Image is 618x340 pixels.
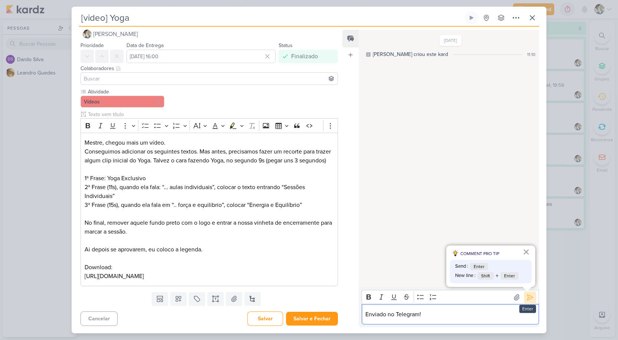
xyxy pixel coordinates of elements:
p: 1ª Frase: Yoga Exclusivo [85,174,334,183]
label: Data de Entrega [126,42,164,49]
label: Status [279,42,293,49]
p: Conseguimos adicionar os seguintes textos. Mas antes, precisamos fazer um recorte para trazer alg... [85,147,334,165]
div: 11:10 [527,51,535,58]
p: Download: [85,263,334,272]
div: Editor toolbar [362,290,539,304]
div: Editor editing area: main [362,304,539,324]
img: Raphael Simas [83,30,92,39]
button: [PERSON_NAME] [80,27,338,41]
span: Enter [500,272,519,280]
p: [URL][DOMAIN_NAME] [85,272,334,281]
input: Texto sem título [86,110,338,118]
div: Editor toolbar [80,118,338,133]
button: Vídeos [80,96,164,108]
input: Select a date [126,50,276,63]
label: Prioridade [80,42,104,49]
span: + [496,271,499,280]
input: Kard Sem Título [79,11,463,24]
p: Ai depois se aprovarem, eu coloco a legenda. [85,245,334,254]
button: Cancelar [80,311,118,326]
span: New line : [455,272,476,280]
button: Fechar [523,246,530,258]
button: Salvar [247,311,283,326]
span: Send : [455,263,468,270]
p: 3ª Frase (15s), quando ela fala em “.. força e equilibrio”, colocar “Energia e Equilíbrio” [85,201,334,209]
span: [PERSON_NAME] [93,30,138,39]
span: Enter [470,263,488,270]
p: No final, remover aquele fundo preto com o logo e entrar a nossa vinheta de encerramente para mar... [85,218,334,236]
button: Finalizado [279,50,338,63]
input: Buscar [82,74,336,83]
div: [PERSON_NAME] criou este kard [373,50,448,58]
p: 2ª Frase (11s), quando ela fala: “… aulas individuais”, colocar o texto entrando “Sessões Individ... [85,183,334,201]
span: Shift [477,272,494,280]
div: Colaboradores [80,65,338,72]
div: Finalizado [291,52,318,61]
label: Atividade [87,88,164,96]
span: COMMENT PRO TIP [460,250,499,257]
div: Enter [519,305,536,313]
div: dicas para comentário [446,245,535,287]
p: Mestre, chegou mais um vídeo. [85,138,334,147]
p: Enviado no Telegram! [365,310,535,319]
div: Editor editing area: main [80,133,338,287]
div: Ligar relógio [469,15,474,21]
button: Salvar e Fechar [286,312,338,326]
